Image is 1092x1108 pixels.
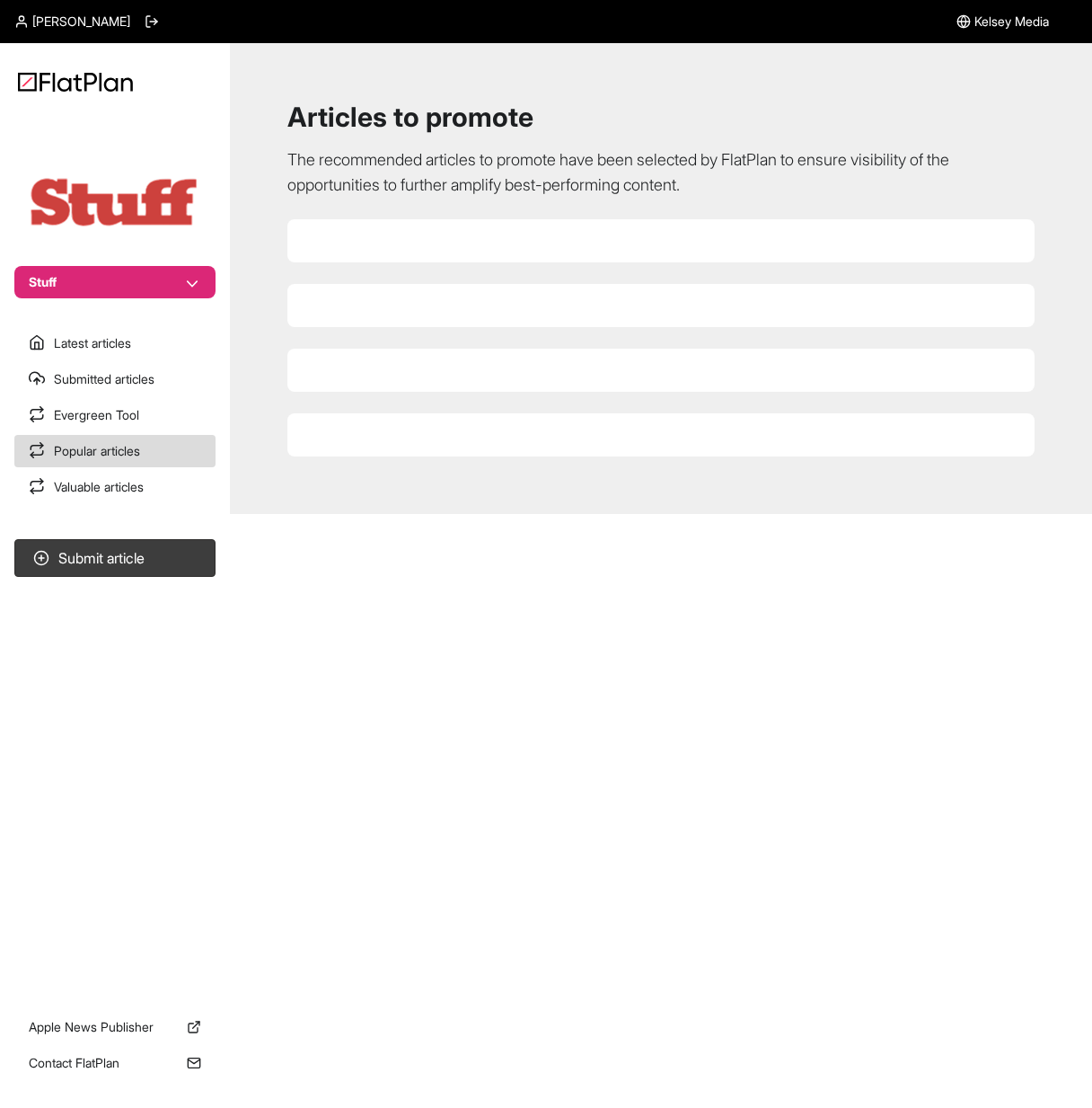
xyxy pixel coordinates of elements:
a: Valuable articles [14,471,216,503]
button: Submit article [14,539,216,577]
a: Evergreen Tool [14,399,216,431]
img: Publication Logo [25,174,205,230]
span: [PERSON_NAME] [32,13,130,31]
a: Contact FlatPlan [14,1047,216,1079]
a: Apple News Publisher [14,1011,216,1043]
span: Kelsey Media [974,13,1049,31]
img: Logo [18,72,133,92]
a: Submitted articles [14,363,216,395]
a: Latest articles [14,327,216,359]
a: Popular articles [14,435,216,467]
p: The recommended articles to promote have been selected by FlatPlan to ensure visibility of the op... [287,147,1035,198]
a: [PERSON_NAME] [14,13,130,31]
h1: Articles to promote [287,101,1035,133]
button: Stuff [14,266,216,298]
